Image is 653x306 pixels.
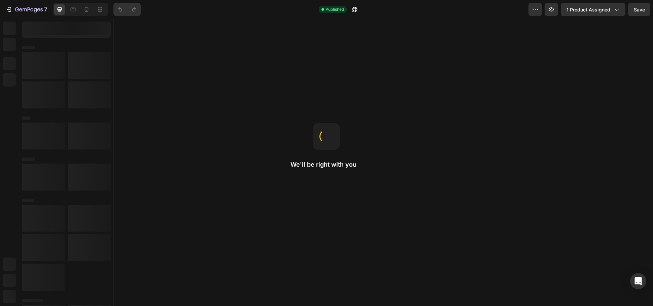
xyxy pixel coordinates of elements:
[634,7,645,12] span: Save
[566,6,610,13] span: 1 product assigned
[290,161,363,169] h2: We'll be right with you
[561,3,625,16] button: 1 product assigned
[44,5,47,13] p: 7
[113,3,141,16] div: Undo/Redo
[3,3,50,16] button: 7
[628,3,650,16] button: Save
[630,273,646,289] div: Open Intercom Messenger
[325,6,344,12] span: Published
